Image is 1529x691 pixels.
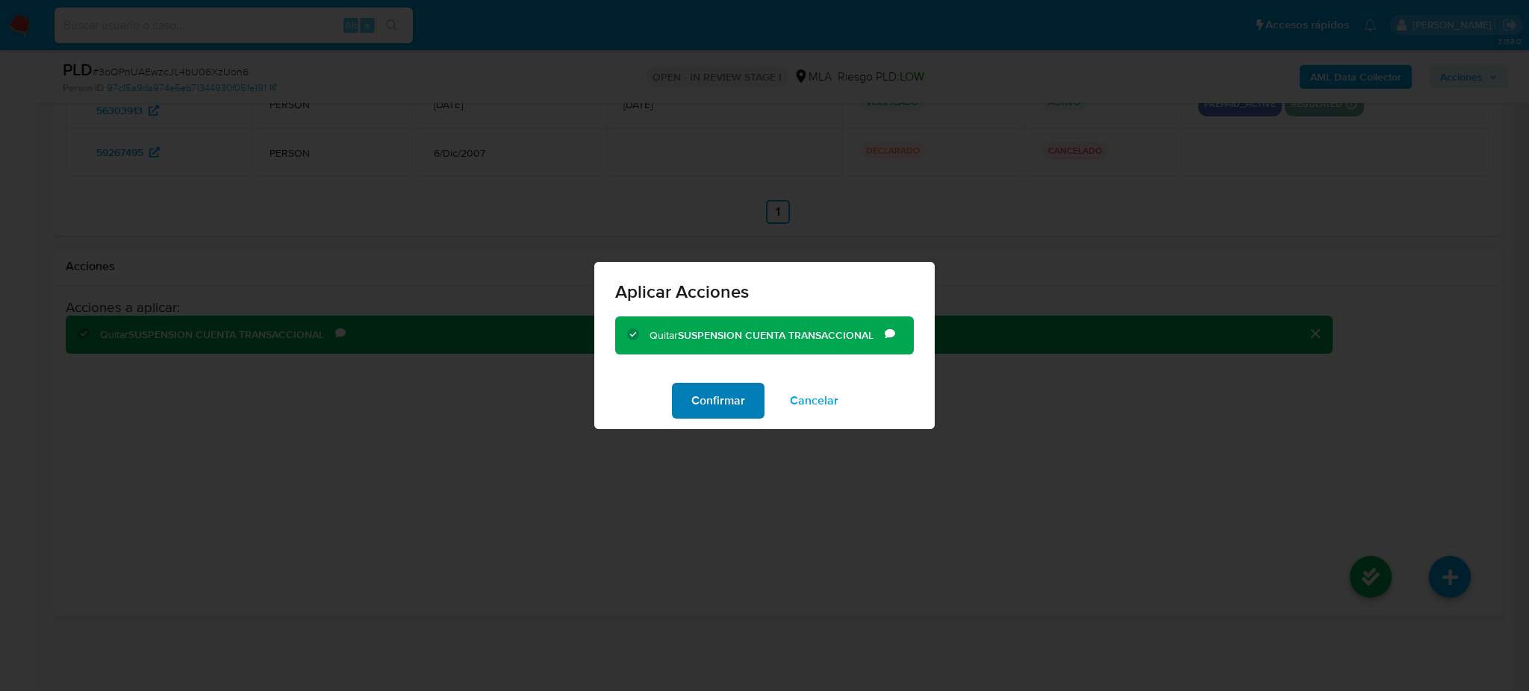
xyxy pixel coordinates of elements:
[790,384,838,417] span: Cancelar
[672,383,764,419] button: Confirmar
[770,383,858,419] button: Cancelar
[691,384,745,417] span: Confirmar
[650,328,885,343] div: Quitar
[615,283,914,301] span: Aplicar Acciones
[678,328,874,343] b: SUSPENSION CUENTA TRANSACCIONAL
